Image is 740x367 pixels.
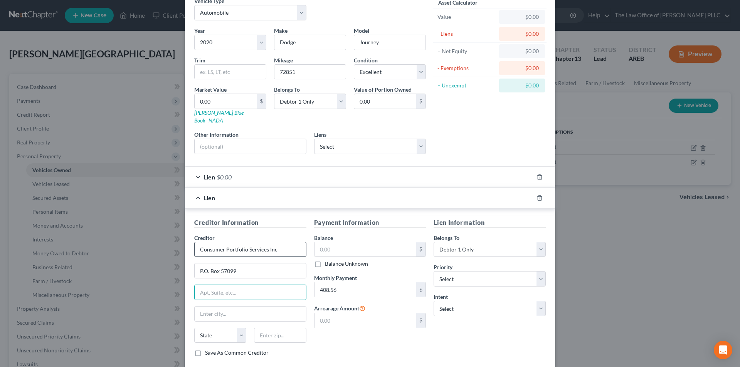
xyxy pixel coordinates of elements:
div: $0.00 [505,82,539,89]
div: $0.00 [505,47,539,55]
label: Year [194,27,205,35]
input: ex. Nissan [274,35,346,50]
div: - Exemptions [437,64,496,72]
label: Trim [194,56,205,64]
span: Lien [203,173,215,181]
label: Save As Common Creditor [205,349,269,357]
input: 0.00 [314,282,417,297]
div: - Liens [437,30,496,38]
label: Market Value [194,85,227,94]
label: Model [354,27,369,35]
span: Priority [434,264,452,270]
input: Enter address... [195,263,306,278]
input: 0.00 [354,94,416,109]
label: Mileage [274,56,293,64]
a: [PERSON_NAME] Blue Book [194,109,244,124]
input: ex. Altima [354,35,425,50]
div: $ [257,94,266,109]
div: $ [416,94,425,109]
span: Lien [203,194,215,201]
div: Open Intercom Messenger [714,341,732,359]
span: Creditor [194,235,215,241]
label: Intent [434,293,448,301]
div: $0.00 [505,30,539,38]
label: Other Information [194,131,239,139]
span: Belongs To [434,235,459,241]
label: Liens [314,131,326,139]
span: Make [274,27,288,34]
input: 0.00 [314,242,417,257]
h5: Payment Information [314,218,426,228]
input: Enter city... [195,307,306,321]
input: -- [274,65,346,79]
label: Balance Unknown [325,260,368,268]
div: $ [416,313,425,328]
h5: Creditor Information [194,218,306,228]
input: Enter zip... [254,328,306,343]
div: $0.00 [505,64,539,72]
input: Apt, Suite, etc... [195,285,306,300]
input: (optional) [195,139,306,154]
div: $ [416,242,425,257]
div: = Net Equity [437,47,496,55]
label: Value of Portion Owned [354,85,412,94]
label: Monthly Payment [314,274,357,282]
input: 0.00 [314,313,417,328]
label: Condition [354,56,378,64]
div: $ [416,282,425,297]
a: NADA [209,117,223,124]
input: Search creditor by name... [194,242,306,257]
span: $0.00 [217,173,232,181]
label: Balance [314,234,333,242]
input: 0.00 [195,94,257,109]
label: Arrearage Amount [314,303,365,313]
span: Belongs To [274,86,300,93]
div: Value [437,13,496,21]
input: ex. LS, LT, etc [195,65,266,79]
div: $0.00 [505,13,539,21]
div: = Unexempt [437,82,496,89]
h5: Lien Information [434,218,546,228]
